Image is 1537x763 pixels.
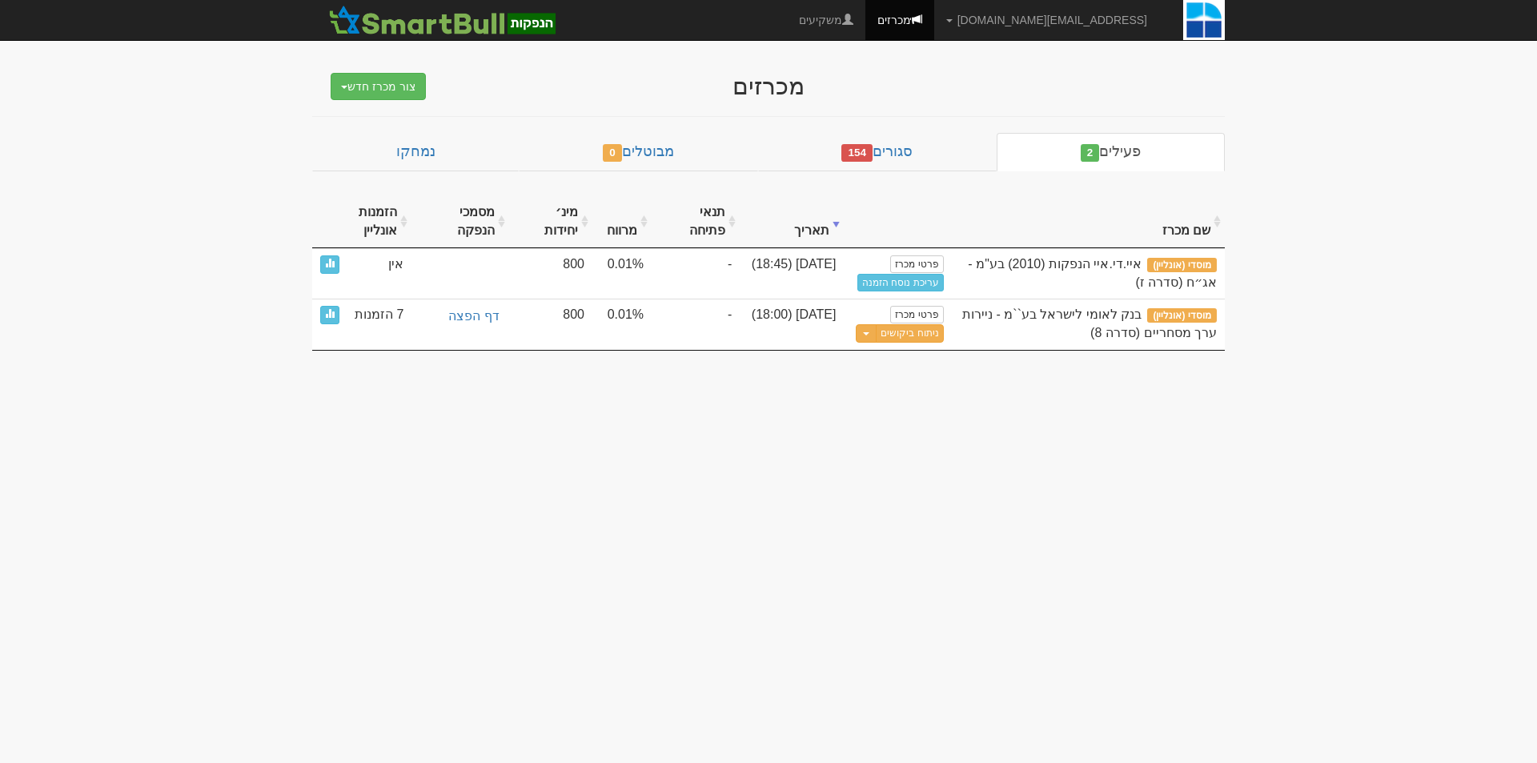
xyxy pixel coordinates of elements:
[456,73,1081,99] div: מכרזים
[411,195,508,249] th: מסמכי הנפקה : activate to sort column ascending
[952,195,1225,249] th: שם מכרז : activate to sort column ascending
[603,144,622,162] span: 0
[592,195,652,249] th: מרווח : activate to sort column ascending
[857,274,944,291] a: עריכת נוסח הזמנה
[519,133,757,171] a: מבוטלים
[997,133,1225,171] a: פעילים
[331,73,426,100] button: צור מכרז חדש
[324,4,560,36] img: SmartBull Logo
[1147,308,1217,323] span: מוסדי (אונליין)
[509,248,592,299] td: 800
[312,195,411,249] th: הזמנות אונליין : activate to sort column ascending
[841,144,873,162] span: 154
[419,306,500,327] a: דף הפצה
[652,299,740,350] td: -
[355,306,403,324] span: 7 הזמנות
[968,257,1217,289] span: איי.די.איי הנפקות (2010) בע"מ - אג״ח (סדרה ז)
[388,255,403,274] span: אין
[876,324,943,343] a: ניתוח ביקושים
[740,195,844,249] th: תאריך : activate to sort column ascending
[740,248,844,299] td: [DATE] (18:45)
[592,299,652,350] td: 0.01%
[592,248,652,299] td: 0.01%
[1147,258,1217,272] span: מוסדי (אונליין)
[890,306,943,323] a: פרטי מכרז
[962,307,1217,339] span: בנק לאומי לישראל בע``מ - ניירות ערך מסחריים (סדרה 8)
[312,133,519,171] a: נמחקו
[758,133,997,171] a: סגורים
[652,248,740,299] td: -
[509,195,592,249] th: מינ׳ יחידות : activate to sort column ascending
[1081,144,1100,162] span: 2
[890,255,943,273] a: פרטי מכרז
[652,195,740,249] th: תנאי פתיחה : activate to sort column ascending
[740,299,844,350] td: [DATE] (18:00)
[509,299,592,350] td: 800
